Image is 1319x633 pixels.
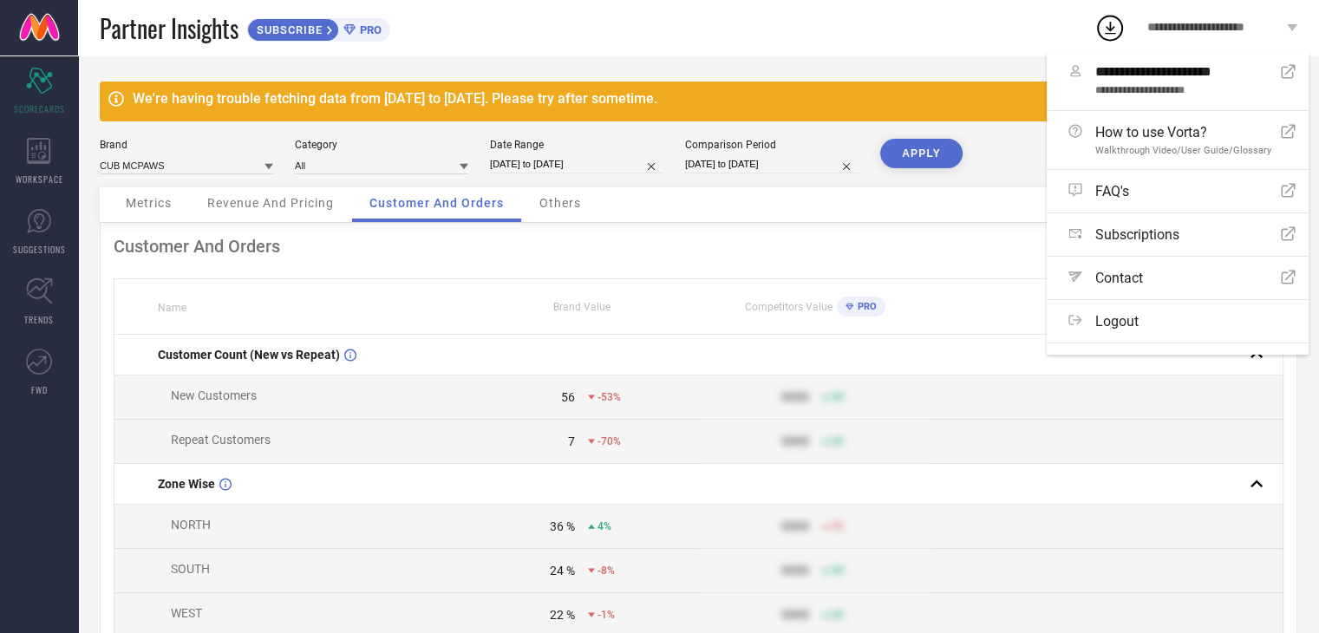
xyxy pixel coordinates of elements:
span: Contact [1095,270,1143,286]
div: 22 % [550,608,575,622]
span: NORTH [171,518,211,532]
a: SUBSCRIBEPRO [247,14,390,42]
div: 9999 [781,390,809,404]
span: How to use Vorta? [1095,124,1271,140]
div: 56 [561,390,575,404]
span: 50 [832,609,844,621]
span: 4% [597,520,611,532]
span: Brand Value [553,301,611,313]
div: 36 % [550,519,575,533]
div: Date Range [490,139,663,151]
div: Open download list [1094,12,1126,43]
span: WORKSPACE [16,173,63,186]
span: 50 [832,435,844,447]
div: Comparison Period [685,139,859,151]
a: FAQ's [1047,170,1309,212]
span: Revenue And Pricing [207,196,334,210]
span: Logout [1095,313,1139,330]
span: Repeat Customers [171,433,271,447]
span: SOUTH [171,562,210,576]
span: Customer And Orders [369,196,504,210]
span: FWD [31,383,48,396]
span: FAQ's [1095,183,1129,199]
span: WEST [171,606,202,620]
div: 24 % [550,564,575,578]
span: -70% [597,435,621,447]
a: Subscriptions [1047,213,1309,256]
span: Others [539,196,581,210]
a: How to use Vorta?Walkthrough Video/User Guide/Glossary [1047,111,1309,169]
span: PRO [853,301,877,312]
span: Competitors Value [745,301,833,313]
span: -53% [597,391,621,403]
span: Walkthrough Video/User Guide/Glossary [1095,145,1271,156]
span: Zone Wise [158,477,215,491]
span: New Customers [171,388,257,402]
div: We're having trouble fetching data from [DATE] to [DATE]. Please try after sometime. [133,90,1256,107]
span: PRO [356,23,382,36]
span: SUGGESTIONS [13,243,66,256]
div: 9999 [781,564,809,578]
input: Select date range [490,155,663,173]
span: Customer Count (New vs Repeat) [158,348,340,362]
span: 50 [832,520,844,532]
span: 50 [832,564,844,577]
div: Category [295,139,468,151]
span: Subscriptions [1095,226,1179,243]
div: Brand [100,139,273,151]
span: SCORECARDS [14,102,65,115]
span: SUBSCRIBE [248,23,327,36]
a: Contact [1047,257,1309,299]
div: 9999 [781,434,809,448]
div: Customer And Orders [114,236,1283,257]
span: -1% [597,609,615,621]
span: -8% [597,564,615,577]
span: Name [158,302,186,314]
span: 50 [832,391,844,403]
div: 7 [568,434,575,448]
button: APPLY [880,139,963,168]
span: TRENDS [24,313,54,326]
div: 9999 [781,608,809,622]
div: 9999 [781,519,809,533]
span: Metrics [126,196,172,210]
span: Partner Insights [100,10,238,46]
input: Select comparison period [685,155,859,173]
